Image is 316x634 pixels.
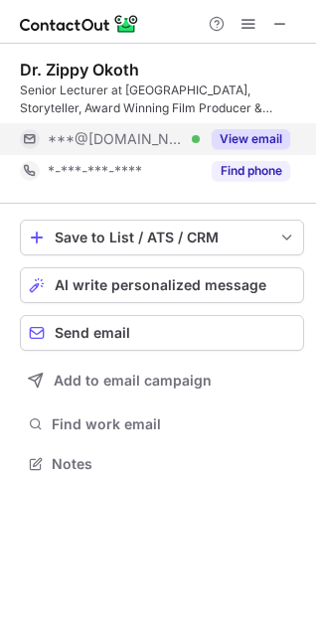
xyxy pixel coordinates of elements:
button: AI write personalized message [20,267,304,303]
div: Senior Lecturer at [GEOGRAPHIC_DATA], Storyteller, Award Winning Film Producer & Director, Gender... [20,81,304,117]
div: Save to List / ATS / CRM [55,230,269,245]
span: ***@[DOMAIN_NAME] [48,130,185,148]
span: Notes [52,455,296,473]
button: Add to email campaign [20,363,304,398]
button: save-profile-one-click [20,220,304,255]
button: Send email [20,315,304,351]
button: Reveal Button [212,129,290,149]
img: ContactOut v5.3.10 [20,12,139,36]
span: Add to email campaign [54,373,212,389]
button: Find work email [20,410,304,438]
button: Notes [20,450,304,478]
span: AI write personalized message [55,277,266,293]
span: Send email [55,325,130,341]
span: Find work email [52,415,296,433]
button: Reveal Button [212,161,290,181]
div: Dr. Zippy Okoth [20,60,139,79]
